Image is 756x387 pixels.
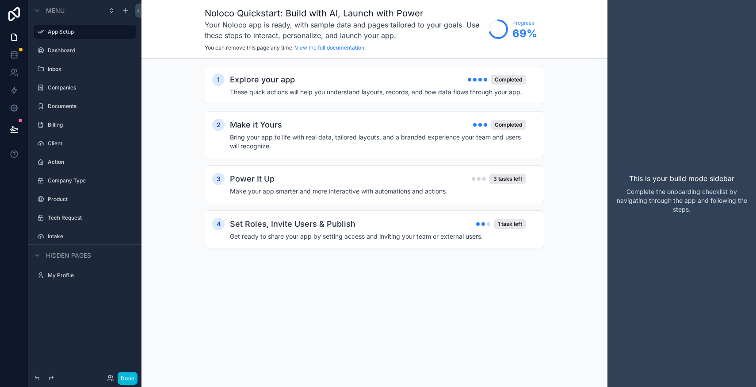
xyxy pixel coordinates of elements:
[489,174,526,184] div: 3 tasks left
[205,44,294,51] span: You can remove this page any time.
[48,177,131,184] label: Company Type
[48,103,131,110] label: Documents
[491,120,526,130] div: Completed
[512,27,537,41] span: 69 %
[230,74,295,86] h2: Explore your app
[230,133,526,151] h4: Bring your app to life with real data, tailored layouts, and a branded experience your team and u...
[230,232,526,241] h4: Get ready to share your app by setting access and inviting your team or external users.
[48,66,131,73] label: Inbox
[48,214,131,221] label: Tech Request
[141,59,607,273] div: scrollable content
[230,173,275,185] h2: Power It Up
[205,19,484,41] h3: Your Noloco app is ready, with sample data and pages tailored to your goals. Use these steps to i...
[491,75,526,85] div: Completed
[212,119,225,131] div: 2
[46,251,91,260] span: Hidden pages
[48,140,131,147] label: Client
[494,219,526,229] div: 1 task left
[230,119,282,131] h2: Make it Yours
[295,44,366,51] a: View the full documentation.
[230,88,526,97] h4: These quick actions will help you understand layouts, records, and how data flows through your app.
[48,47,131,54] label: Dashboard
[48,233,131,240] label: Intake
[48,28,131,35] label: App Setup
[212,74,225,86] div: 1
[212,218,225,230] div: 4
[212,173,225,185] div: 3
[48,84,131,91] label: Companies
[46,6,65,15] span: Menu
[118,372,137,385] button: Done
[230,218,355,230] h2: Set Roles, Invite Users & Publish
[230,187,526,196] h4: Make your app smarter and more interactive with automations and actions.
[48,159,131,166] label: Action
[615,187,749,214] p: Complete the onboarding checklist by navigating through the app and following the steps.
[48,196,131,203] label: Product
[629,173,734,184] p: This is your build mode sidebar
[48,121,131,128] label: Billing
[205,7,484,19] h1: Noloco Quickstart: Build with AI, Launch with Power
[512,19,537,27] span: Progress
[48,272,131,279] label: My Profile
